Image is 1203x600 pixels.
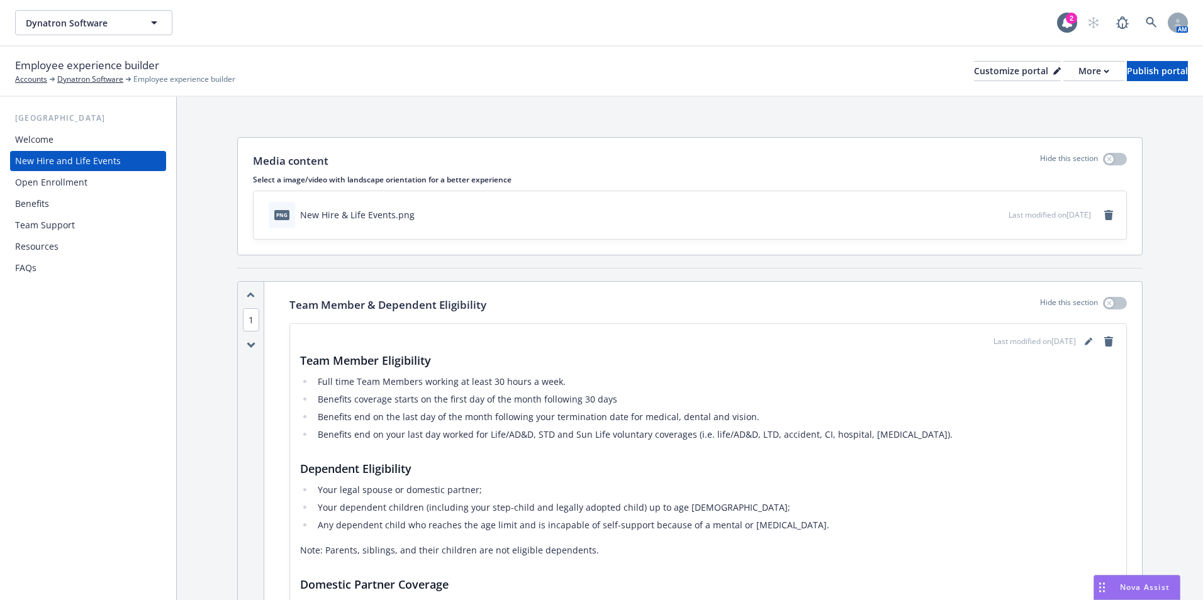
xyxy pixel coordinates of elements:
span: Last modified on [DATE] [1009,209,1091,220]
p: Team Member & Dependent Eligibility [289,297,486,313]
button: 1 [243,313,259,326]
span: png [274,210,289,219]
li: Your dependent children (including your step-child and legally adopted child) up to age [DEMOGRAP... [314,500,1116,515]
p: Hide this section [1040,297,1098,313]
a: Accounts [15,74,47,85]
button: Dynatron Software [15,10,172,35]
div: Resources [15,236,59,257]
div: Team Support [15,215,75,235]
a: remove [1101,334,1116,349]
span: Last modified on [DATE] [993,336,1076,347]
p: Note: Parents, siblings, and their children are not eligible dependents. [300,543,1116,558]
button: Customize portal [974,61,1061,81]
div: [GEOGRAPHIC_DATA] [10,112,166,125]
div: 2 [1066,13,1077,24]
div: Open Enrollment [15,172,87,192]
li: Benefits end on your last day worked for Life/AD&D, STD and Sun Life voluntary coverages (i.e. li... [314,427,1116,442]
a: Open Enrollment [10,172,166,192]
h3: Domestic Partner Coverage [300,575,1116,593]
a: Resources [10,236,166,257]
button: download file [972,208,982,221]
a: editPencil [1081,334,1096,349]
div: New Hire and Life Events [15,151,121,171]
span: Dynatron Software [26,16,135,30]
div: New Hire & Life Events.png [300,208,415,221]
div: Publish portal [1127,62,1188,81]
a: Team Support [10,215,166,235]
li: Any dependent child who reaches the age limit and is incapable of self-support because of a menta... [314,518,1116,533]
a: remove [1101,208,1116,223]
div: Welcome [15,130,53,150]
li: Full time Team Members working at least 30 hours a week. [314,374,1116,389]
button: preview file [992,208,1004,221]
div: FAQs [15,258,36,278]
span: Employee experience builder [133,74,235,85]
a: New Hire and Life Events [10,151,166,171]
span: Nova Assist [1120,582,1170,592]
h3: Team Member Eligibility [300,352,1116,369]
div: Benefits [15,194,49,214]
h3: Dependent Eligibility [300,460,1116,477]
a: Report a Bug [1110,10,1135,35]
p: Media content [253,153,328,169]
span: Employee experience builder [15,57,159,74]
div: More [1078,62,1109,81]
a: Benefits [10,194,166,214]
li: Your legal spouse or domestic partner; [314,482,1116,497]
li: Benefits end on the last day of the month following your termination date for medical, dental and... [314,409,1116,425]
a: Dynatron Software [57,74,123,85]
a: FAQs [10,258,166,278]
button: Publish portal [1127,61,1188,81]
span: 1 [243,308,259,331]
a: Welcome [10,130,166,150]
p: Hide this section [1040,153,1098,169]
p: Select a image/video with landscape orientation for a better experience [253,174,1127,185]
a: Search [1139,10,1164,35]
a: Start snowing [1081,10,1106,35]
button: More [1063,61,1124,81]
button: Nova Assist [1094,575,1180,600]
li: Benefits coverage starts on the first day of the month following 30 days [314,392,1116,407]
div: Customize portal [974,62,1061,81]
div: Drag to move [1094,575,1110,599]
